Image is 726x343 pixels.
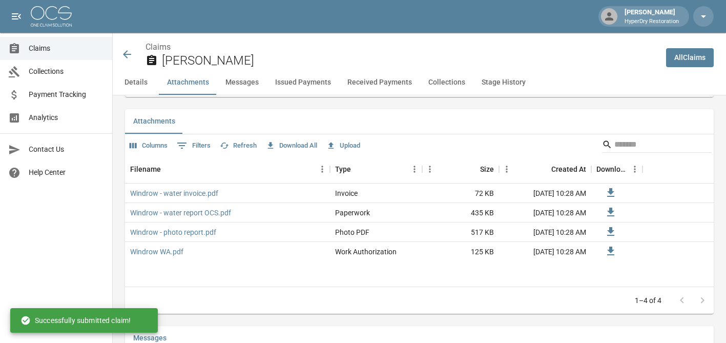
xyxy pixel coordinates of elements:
[635,295,661,306] p: 1–4 of 4
[602,136,712,155] div: Search
[130,208,231,218] a: Windrow - water report OCS.pdf
[159,70,217,95] button: Attachments
[499,203,591,223] div: [DATE] 10:28 AM
[480,155,494,184] div: Size
[113,70,159,95] button: Details
[420,70,473,95] button: Collections
[217,138,259,154] button: Refresh
[499,155,591,184] div: Created At
[125,109,714,134] div: related-list tabs
[162,53,658,68] h2: [PERSON_NAME]
[620,7,683,26] div: [PERSON_NAME]
[422,203,499,223] div: 435 KB
[330,155,422,184] div: Type
[335,208,370,218] div: Paperwork
[315,162,330,177] button: Menu
[335,247,397,257] div: Work Authorization
[20,311,131,330] div: Successfully submitted claim!
[113,70,726,95] div: anchor tabs
[499,242,591,261] div: [DATE] 10:28 AM
[422,162,438,177] button: Menu
[591,155,642,184] div: Download
[127,138,170,154] button: Select columns
[125,155,330,184] div: Filename
[627,162,642,177] button: Menu
[130,227,216,237] a: Windrow - photo report.pdf
[130,188,218,198] a: Windrow - water invoice.pdf
[499,184,591,203] div: [DATE] 10:28 AM
[499,162,514,177] button: Menu
[422,223,499,242] div: 517 KB
[339,70,420,95] button: Received Payments
[422,242,499,261] div: 125 KB
[29,66,104,77] span: Collections
[422,155,499,184] div: Size
[130,247,183,257] a: Windrow WA.pdf
[146,41,658,53] nav: breadcrumb
[6,6,27,27] button: open drawer
[666,48,714,67] a: AllClaims
[267,70,339,95] button: Issued Payments
[29,89,104,100] span: Payment Tracking
[217,70,267,95] button: Messages
[146,42,171,52] a: Claims
[407,162,422,177] button: Menu
[551,155,586,184] div: Created At
[130,155,161,184] div: Filename
[125,109,183,134] button: Attachments
[29,112,104,123] span: Analytics
[625,17,679,26] p: HyperDry Restoration
[335,227,369,237] div: Photo PDF
[174,137,213,154] button: Show filters
[473,70,534,95] button: Stage History
[31,6,72,27] img: ocs-logo-white-transparent.png
[422,184,499,203] div: 72 KB
[29,43,104,54] span: Claims
[335,155,351,184] div: Type
[499,223,591,242] div: [DATE] 10:28 AM
[29,167,104,178] span: Help Center
[29,144,104,155] span: Contact Us
[263,138,320,154] button: Download All
[596,155,627,184] div: Download
[324,138,363,154] button: Upload
[335,188,358,198] div: Invoice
